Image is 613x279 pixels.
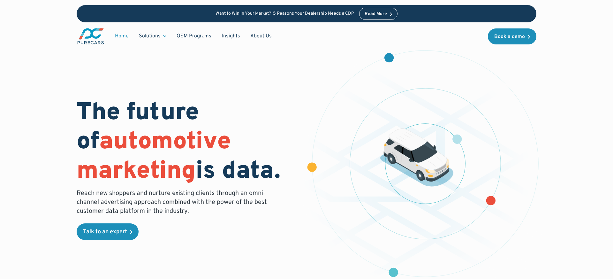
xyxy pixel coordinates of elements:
[139,33,161,40] div: Solutions
[359,8,397,20] a: Read More
[77,127,231,187] span: automotive marketing
[77,27,105,45] a: main
[77,27,105,45] img: purecars logo
[216,11,354,17] p: Want to Win in Your Market? 5 Reasons Your Dealership Needs a CDP
[494,34,525,39] div: Book a demo
[488,28,536,44] a: Book a demo
[216,30,245,42] a: Insights
[365,12,387,16] div: Read More
[245,30,277,42] a: About Us
[380,128,454,187] img: illustration of a vehicle
[83,229,127,235] div: Talk to an expert
[134,30,171,42] div: Solutions
[77,99,299,186] h1: The future of is data.
[77,223,139,240] a: Talk to an expert
[110,30,134,42] a: Home
[77,189,271,216] p: Reach new shoppers and nurture existing clients through an omni-channel advertising approach comb...
[171,30,216,42] a: OEM Programs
